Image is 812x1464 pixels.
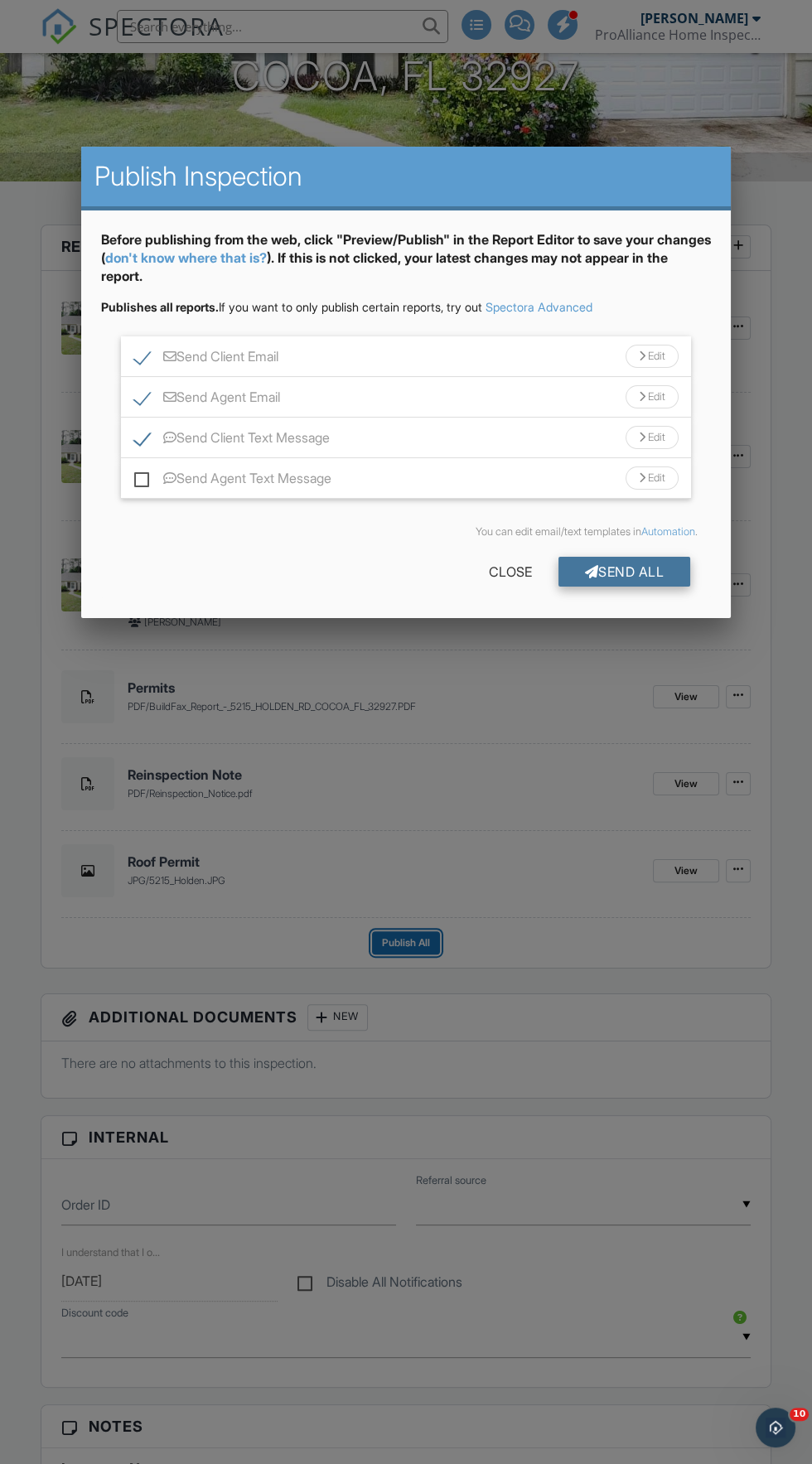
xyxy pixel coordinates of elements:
[641,525,695,538] a: Automation
[134,430,330,451] label: Send Client Text Message
[558,557,691,587] div: Send All
[101,300,482,314] span: If you want to only publish certain reports, try out
[101,300,219,314] strong: Publishes all reports.
[134,471,331,491] label: Send Agent Text Message
[756,1408,795,1447] iframe: Intercom live chat
[626,345,679,368] div: Edit
[790,1408,809,1421] span: 10
[105,249,267,266] a: don't know where that is?
[486,300,592,314] a: Spectora Advanced
[626,426,679,449] div: Edit
[626,466,679,490] div: Edit
[94,160,718,193] h2: Publish Inspection
[462,557,558,587] div: Close
[626,385,679,408] div: Edit
[101,230,711,299] div: Before publishing from the web, click "Preview/Publish" in the Report Editor to save your changes...
[134,389,280,410] label: Send Agent Email
[134,349,278,370] label: Send Client Email
[114,525,698,539] div: You can edit email/text templates in .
